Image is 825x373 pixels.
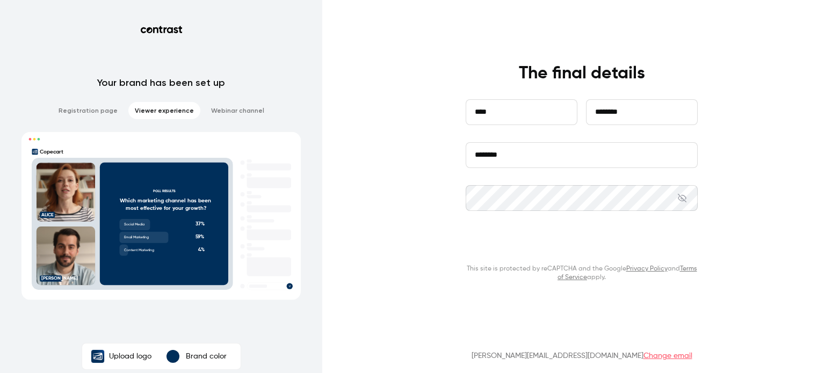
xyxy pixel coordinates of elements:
[519,63,645,84] h4: The final details
[128,102,200,119] li: Viewer experience
[466,265,698,282] p: This site is protected by reCAPTCHA and the Google and apply.
[84,346,158,367] label: CopecartUpload logo
[205,102,271,119] li: Webinar channel
[466,230,698,256] button: Continue
[52,102,124,119] li: Registration page
[158,346,238,367] button: Brand color
[643,352,692,360] a: Change email
[97,76,225,89] p: Your brand has been set up
[558,266,697,281] a: Terms of Service
[626,266,668,272] a: Privacy Policy
[472,350,692,361] p: [PERSON_NAME][EMAIL_ADDRESS][DOMAIN_NAME]
[186,351,227,362] p: Brand color
[91,350,104,363] img: Copecart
